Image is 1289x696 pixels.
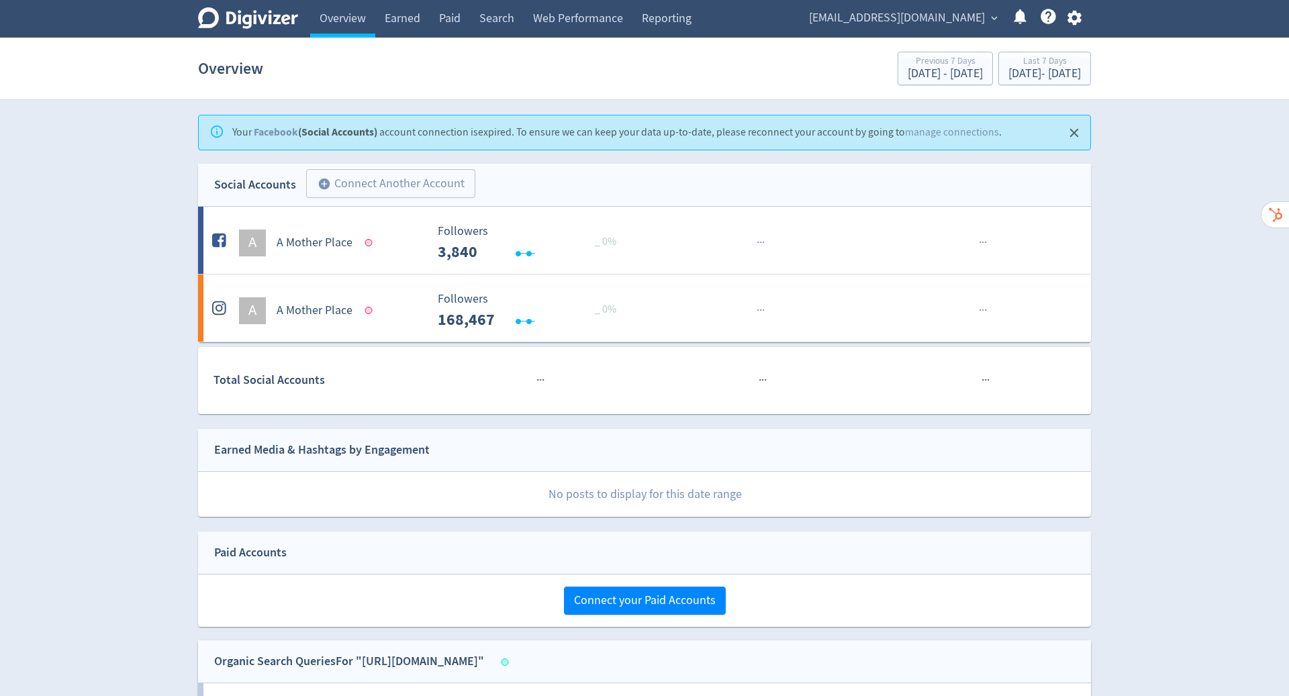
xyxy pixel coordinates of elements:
div: Organic Search Queries For "[URL][DOMAIN_NAME]" [214,652,484,671]
a: Connect Another Account [296,171,475,199]
span: · [757,302,759,319]
span: · [762,302,765,319]
span: · [984,302,987,319]
div: Your account connection is expired . To ensure we can keep your data up-to-date, please reconnect... [232,119,1002,146]
span: Connect your Paid Accounts [574,595,716,607]
div: Previous 7 Days [908,56,983,68]
span: Data last synced: 14 Aug 2025, 6:02am (AEST) [365,239,377,246]
span: · [761,372,764,389]
span: · [759,234,762,251]
a: manage connections [905,126,999,139]
span: add_circle [318,177,331,191]
span: · [757,234,759,251]
span: · [762,234,765,251]
span: expand_more [988,12,1000,24]
h5: A Mother Place [277,303,352,319]
span: _ 0% [595,235,616,248]
span: · [979,234,982,251]
button: Last 7 Days[DATE]- [DATE] [998,52,1091,85]
span: [EMAIL_ADDRESS][DOMAIN_NAME] [809,7,985,29]
button: Connect your Paid Accounts [564,587,726,615]
span: · [982,302,984,319]
div: Last 7 Days [1008,56,1081,68]
span: Data last synced: 20 Aug 2025, 7:01am (AEST) [502,658,513,666]
a: Facebook [254,125,298,139]
div: Earned Media & Hashtags by Engagement [214,440,430,460]
div: A [239,297,266,324]
div: A [239,230,266,256]
span: _ 0% [595,303,616,316]
div: [DATE] - [DATE] [1008,68,1081,80]
span: · [982,372,984,389]
button: Connect Another Account [306,169,475,199]
div: Social Accounts [214,175,296,195]
div: Paid Accounts [214,543,287,562]
h5: A Mother Place [277,235,352,251]
span: · [536,372,539,389]
svg: Followers --- [431,293,632,328]
div: Total Social Accounts [213,370,428,390]
span: · [764,372,767,389]
div: [DATE] - [DATE] [908,68,983,80]
span: · [979,302,982,319]
span: · [984,372,987,389]
span: · [759,302,762,319]
strong: (Social Accounts) [254,125,377,139]
p: No posts to display for this date range [199,472,1091,517]
span: · [984,234,987,251]
span: · [759,372,761,389]
a: Connect your Paid Accounts [564,593,726,608]
span: Data last synced: 14 Aug 2025, 6:02am (AEST) [365,307,377,314]
a: AA Mother Place Followers --- _ 0% Followers 168,467 ······ [198,275,1091,342]
svg: Followers --- [431,225,632,260]
span: · [542,372,544,389]
span: · [539,372,542,389]
h1: Overview [198,47,263,90]
a: AA Mother Place Followers --- _ 0% Followers 3,840 ······ [198,207,1091,274]
button: Close [1063,122,1086,144]
span: · [982,234,984,251]
span: · [987,372,990,389]
button: [EMAIL_ADDRESS][DOMAIN_NAME] [804,7,1001,29]
button: Previous 7 Days[DATE] - [DATE] [898,52,993,85]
